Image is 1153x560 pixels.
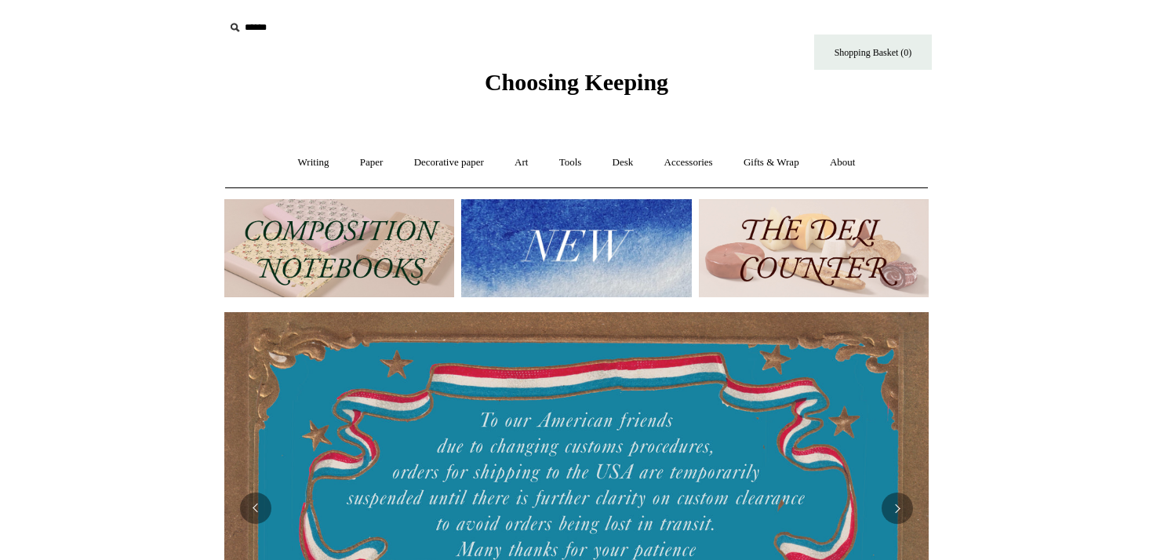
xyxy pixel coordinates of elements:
[882,493,913,524] button: Next
[485,69,668,95] span: Choosing Keeping
[500,142,542,184] a: Art
[224,199,454,297] img: 202302 Composition ledgers.jpg__PID:69722ee6-fa44-49dd-a067-31375e5d54ec
[461,199,691,297] img: New.jpg__PID:f73bdf93-380a-4a35-bcfe-7823039498e1
[699,199,929,297] img: The Deli Counter
[400,142,498,184] a: Decorative paper
[598,142,648,184] a: Desk
[816,142,870,184] a: About
[545,142,596,184] a: Tools
[240,493,271,524] button: Previous
[284,142,344,184] a: Writing
[346,142,398,184] a: Paper
[485,82,668,93] a: Choosing Keeping
[650,142,727,184] a: Accessories
[729,142,813,184] a: Gifts & Wrap
[814,35,932,70] a: Shopping Basket (0)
